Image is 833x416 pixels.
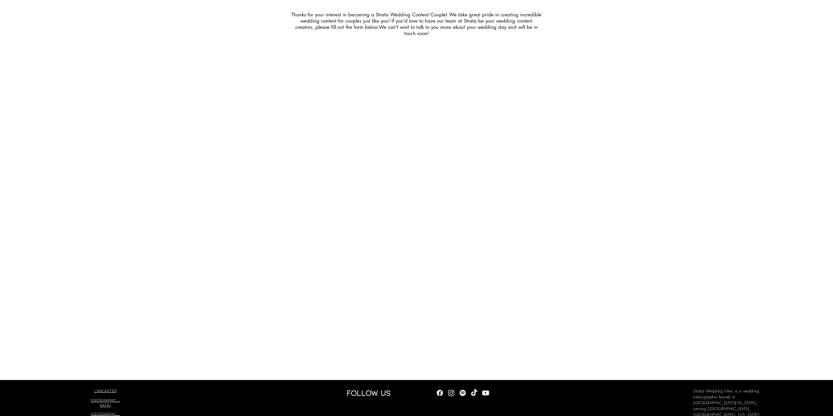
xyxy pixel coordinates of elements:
[436,389,490,397] ul: Social Bar
[291,11,541,30] span: Thanks for your interest in becoming a Strata Wedding Content Couple! We take great pride in crea...
[293,14,540,361] iframe: Wedding Content Creator Package Inquiry Form
[91,398,120,407] a: [GEOGRAPHIC_DATA]
[347,388,391,397] span: FOLLOW US
[94,388,117,393] a: lancaster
